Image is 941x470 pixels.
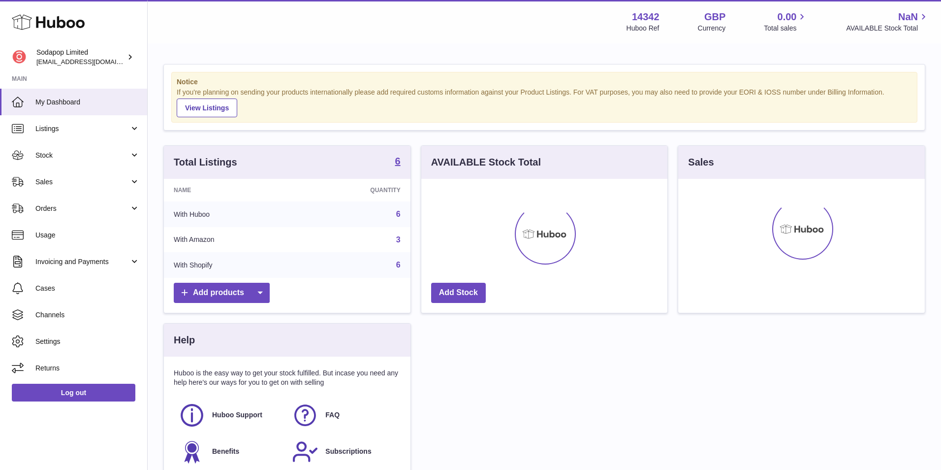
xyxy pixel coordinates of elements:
a: Add products [174,283,270,303]
h3: Help [174,334,195,347]
div: Sodapop Limited [36,48,125,67]
td: With Amazon [164,227,299,253]
strong: 6 [395,156,401,166]
a: FAQ [292,402,395,429]
a: 6 [396,261,401,269]
span: NaN [898,10,918,24]
a: 6 [396,210,401,218]
td: With Huboo [164,201,299,227]
span: Sales [35,177,129,187]
h3: Total Listings [174,156,237,169]
strong: 14342 [632,10,659,24]
a: 0.00 Total sales [764,10,808,33]
td: With Shopify [164,252,299,278]
span: Total sales [764,24,808,33]
strong: Notice [177,77,912,87]
span: Orders [35,204,129,213]
span: 0.00 [778,10,797,24]
a: Subscriptions [292,438,395,465]
span: Returns [35,364,140,373]
span: Invoicing and Payments [35,257,129,267]
a: NaN AVAILABLE Stock Total [846,10,929,33]
span: Settings [35,337,140,346]
span: My Dashboard [35,98,140,107]
span: AVAILABLE Stock Total [846,24,929,33]
div: If you're planning on sending your products internationally please add required customs informati... [177,88,912,117]
span: FAQ [325,410,340,420]
span: Huboo Support [212,410,262,420]
div: Currency [698,24,726,33]
th: Quantity [299,179,410,201]
span: Benefits [212,447,239,456]
a: Huboo Support [179,402,282,429]
span: Subscriptions [325,447,371,456]
span: [EMAIL_ADDRESS][DOMAIN_NAME] [36,58,145,66]
span: Stock [35,151,129,160]
a: Add Stock [431,283,486,303]
a: 6 [395,156,401,168]
strong: GBP [704,10,725,24]
th: Name [164,179,299,201]
img: internalAdmin-14342@internal.huboo.com [12,50,27,65]
h3: Sales [688,156,714,169]
span: Listings [35,124,129,134]
p: Huboo is the easy way to get your stock fulfilled. But incase you need any help here's our ways f... [174,369,401,387]
a: View Listings [177,99,237,117]
h3: AVAILABLE Stock Total [431,156,541,169]
span: Cases [35,284,140,293]
a: Benefits [179,438,282,465]
span: Usage [35,231,140,240]
span: Channels [35,310,140,320]
a: Log out [12,384,135,402]
a: 3 [396,235,401,244]
div: Huboo Ref [627,24,659,33]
